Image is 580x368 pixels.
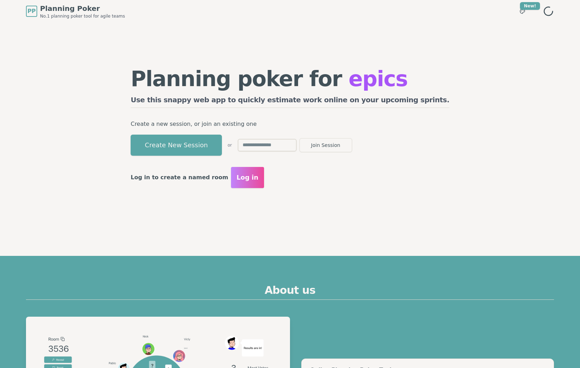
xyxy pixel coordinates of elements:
h1: Planning poker for [131,68,449,89]
span: epics [349,66,408,91]
button: Join Session [299,138,352,152]
p: Log in to create a named room [131,173,228,182]
div: New! [520,2,540,10]
button: Create New Session [131,135,222,156]
p: Create a new session, or join an existing one [131,119,449,129]
span: Planning Poker [40,4,125,13]
span: No.1 planning poker tool for agile teams [40,13,125,19]
h2: About us [26,284,554,300]
span: Log in [237,173,258,182]
button: New! [516,5,529,18]
a: PPPlanning PokerNo.1 planning poker tool for agile teams [26,4,125,19]
span: PP [27,7,35,15]
span: or [228,142,232,148]
button: Log in [231,167,264,188]
h2: Use this snappy web app to quickly estimate work online on your upcoming sprints. [131,95,449,108]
